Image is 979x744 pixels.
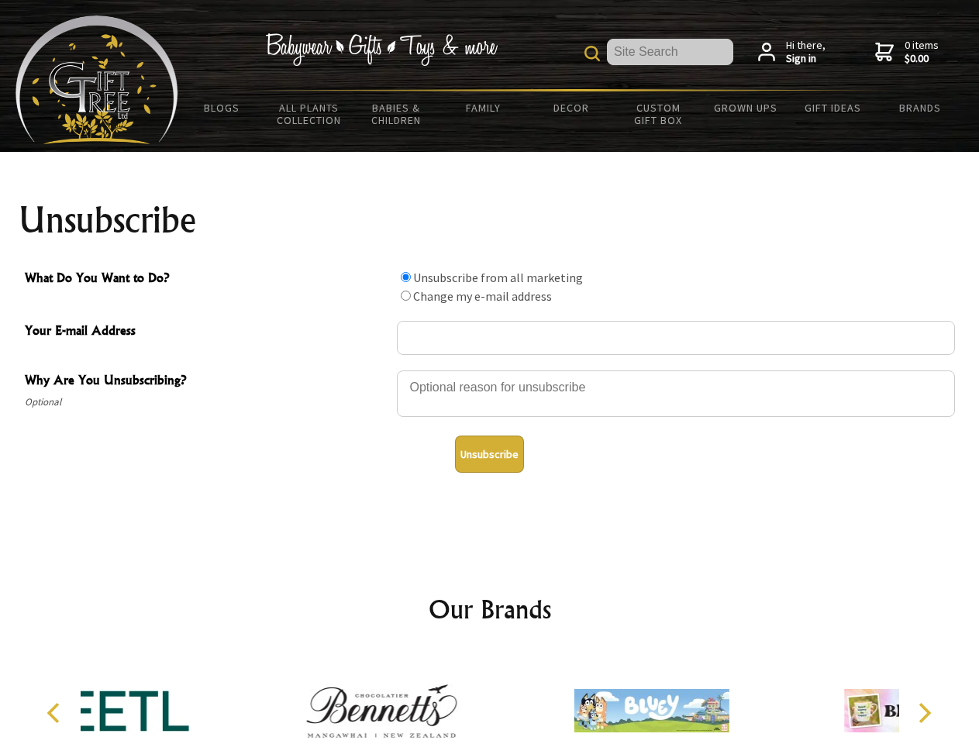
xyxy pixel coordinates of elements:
[455,436,524,473] button: Unsubscribe
[25,268,389,291] span: What Do You Want to Do?
[584,46,600,61] img: product search
[527,91,615,124] a: Decor
[905,52,939,66] strong: $0.00
[25,370,389,393] span: Why Are You Unsubscribing?
[16,15,178,144] img: Babyware - Gifts - Toys and more...
[353,91,440,136] a: Babies & Children
[39,696,73,730] button: Previous
[397,321,955,355] input: Your E-mail Address
[702,91,789,124] a: Grown Ups
[25,393,389,412] span: Optional
[789,91,877,124] a: Gift Ideas
[907,696,941,730] button: Next
[615,91,702,136] a: Custom Gift Box
[31,591,949,628] h2: Our Brands
[401,291,411,301] input: What Do You Want to Do?
[178,91,266,124] a: BLOGS
[875,39,939,66] a: 0 items$0.00
[266,91,353,136] a: All Plants Collection
[265,33,498,66] img: Babywear - Gifts - Toys & more
[786,52,826,66] strong: Sign in
[401,272,411,282] input: What Do You Want to Do?
[397,370,955,417] textarea: Why Are You Unsubscribing?
[786,39,826,66] span: Hi there,
[877,91,964,124] a: Brands
[440,91,528,124] a: Family
[607,39,733,65] input: Site Search
[758,39,826,66] a: Hi there,Sign in
[19,201,961,239] h1: Unsubscribe
[25,321,389,343] span: Your E-mail Address
[413,288,552,304] label: Change my e-mail address
[413,270,583,285] label: Unsubscribe from all marketing
[905,38,939,66] span: 0 items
